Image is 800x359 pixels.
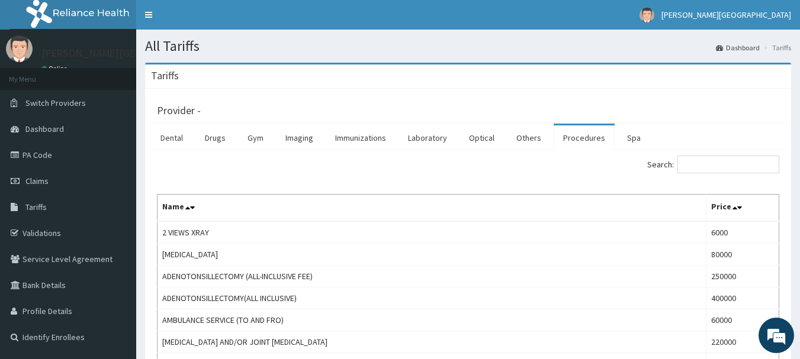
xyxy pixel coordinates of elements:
td: 6000 [706,221,779,244]
li: Tariffs [761,43,791,53]
span: Switch Providers [25,98,86,108]
a: Dental [151,125,192,150]
td: 220000 [706,331,779,353]
a: Others [507,125,551,150]
td: 2 VIEWS XRAY [158,221,706,244]
span: Dashboard [25,124,64,134]
td: AMBULANCE SERVICE (TO AND FRO) [158,309,706,331]
a: Gym [238,125,273,150]
a: Procedures [554,125,615,150]
h1: All Tariffs [145,38,791,54]
a: Dashboard [716,43,760,53]
img: User Image [640,8,654,22]
label: Search: [647,156,779,173]
td: ADENOTONSILLECTOMY(ALL INCLUSIVE) [158,287,706,309]
p: [PERSON_NAME][GEOGRAPHIC_DATA] [41,48,217,59]
th: Name [158,195,706,222]
input: Search: [677,156,779,173]
a: Optical [460,125,504,150]
a: Drugs [195,125,235,150]
td: 250000 [706,266,779,287]
td: 400000 [706,287,779,309]
td: 60000 [706,309,779,331]
th: Price [706,195,779,222]
a: Immunizations [326,125,396,150]
a: Online [41,64,70,73]
span: Tariffs [25,202,47,212]
h3: Tariffs [151,70,179,81]
td: [MEDICAL_DATA] [158,244,706,266]
td: ADENOTONSILLECTOMY (ALL-INCLUSIVE FEE) [158,266,706,287]
a: Spa [618,125,650,150]
a: Imaging [276,125,323,150]
img: User Image [6,35,33,62]
span: [PERSON_NAME][GEOGRAPHIC_DATA] [661,9,791,20]
span: Claims [25,176,49,186]
a: Laboratory [399,125,457,150]
td: [MEDICAL_DATA] AND/OR JOINT [MEDICAL_DATA] [158,331,706,353]
td: 80000 [706,244,779,266]
h3: Provider - [157,105,201,116]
